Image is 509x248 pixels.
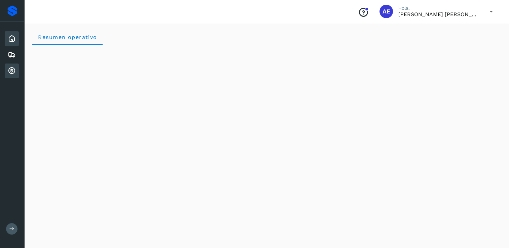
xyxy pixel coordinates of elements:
[5,47,19,62] div: Embarques
[5,64,19,78] div: Cuentas por cobrar
[38,34,97,40] span: Resumen operativo
[398,11,479,17] p: AARON EDUARDO GOMEZ ULLOA
[5,31,19,46] div: Inicio
[398,5,479,11] p: Hola,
